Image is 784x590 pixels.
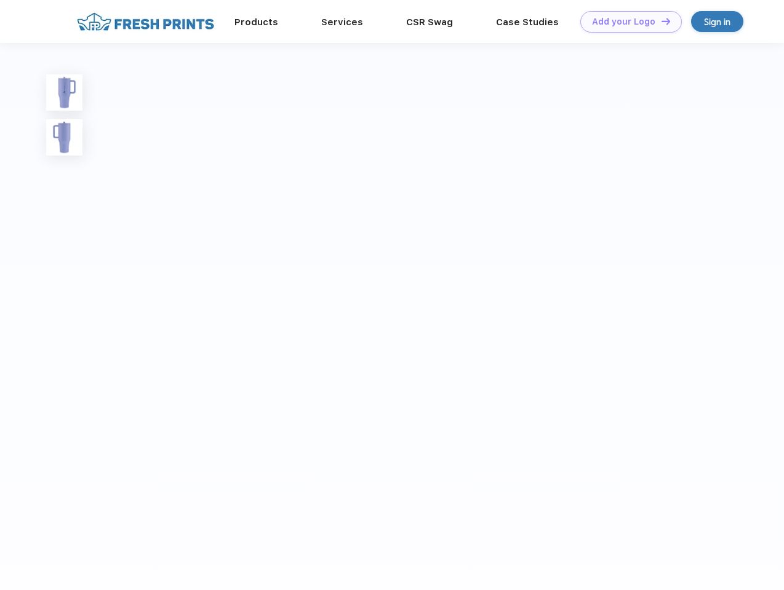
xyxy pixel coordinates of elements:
[704,15,730,29] div: Sign in
[592,17,655,27] div: Add your Logo
[662,18,670,25] img: DT
[73,11,218,33] img: fo%20logo%202.webp
[234,17,278,28] a: Products
[46,119,82,155] img: func=resize&h=100
[46,74,82,111] img: func=resize&h=100
[691,11,743,32] a: Sign in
